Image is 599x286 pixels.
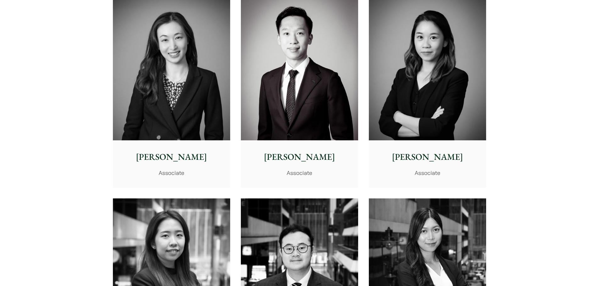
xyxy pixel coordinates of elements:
[374,169,481,177] p: Associate
[118,169,225,177] p: Associate
[246,169,353,177] p: Associate
[118,150,225,164] p: [PERSON_NAME]
[374,150,481,164] p: [PERSON_NAME]
[246,150,353,164] p: [PERSON_NAME]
